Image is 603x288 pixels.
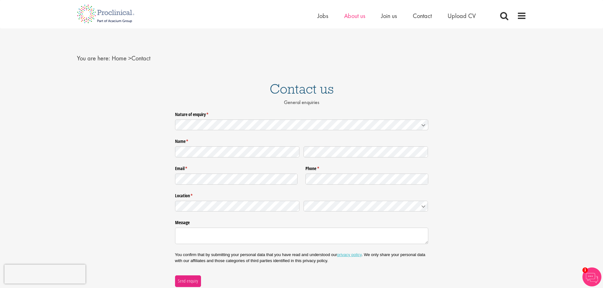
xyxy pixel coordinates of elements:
a: Jobs [317,12,328,20]
input: State / Province / Region [175,201,300,212]
button: Send enquiry [175,275,201,287]
span: > [128,54,131,62]
legend: Location [175,191,428,199]
input: First [175,146,300,157]
a: Upload CV [448,12,476,20]
span: You are here: [77,54,110,62]
span: Send enquiry [178,278,198,285]
span: 1 [582,267,588,273]
legend: Name [175,136,428,144]
a: Contact [413,12,432,20]
label: Phone [305,163,428,172]
a: About us [344,12,365,20]
label: Email [175,163,298,172]
input: Last [304,146,428,157]
label: Message [175,218,428,226]
input: Country [304,201,428,212]
label: Nature of enquiry [175,109,428,117]
p: You confirm that by submitting your personal data that you have read and understood our . We only... [175,252,428,263]
a: privacy policy [337,252,361,257]
a: breadcrumb link to Home [112,54,127,62]
img: Chatbot [582,267,601,286]
iframe: reCAPTCHA [4,265,85,284]
span: Contact [112,54,150,62]
a: Join us [381,12,397,20]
